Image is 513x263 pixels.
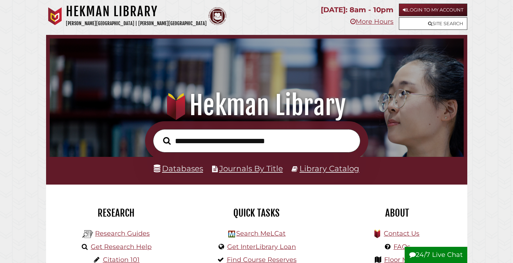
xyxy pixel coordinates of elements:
[154,164,203,173] a: Databases
[192,207,321,219] h2: Quick Tasks
[384,230,419,237] a: Contact Us
[219,164,283,173] a: Journals By Title
[399,17,467,30] a: Site Search
[350,18,393,26] a: More Hours
[227,243,296,251] a: Get InterLibrary Loan
[82,229,93,240] img: Hekman Library Logo
[57,90,456,121] h1: Hekman Library
[228,231,235,237] img: Hekman Library Logo
[393,243,410,251] a: FAQs
[95,230,150,237] a: Research Guides
[163,137,171,145] i: Search
[236,230,285,237] a: Search MeLCat
[300,164,359,173] a: Library Catalog
[66,4,207,19] h1: Hekman Library
[51,207,181,219] h2: Research
[159,135,174,147] button: Search
[208,7,226,25] img: Calvin Theological Seminary
[91,243,152,251] a: Get Research Help
[321,4,393,16] p: [DATE]: 8am - 10pm
[66,19,207,28] p: [PERSON_NAME][GEOGRAPHIC_DATA] | [PERSON_NAME][GEOGRAPHIC_DATA]
[332,207,462,219] h2: About
[399,4,467,16] a: Login to My Account
[46,7,64,25] img: Calvin University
